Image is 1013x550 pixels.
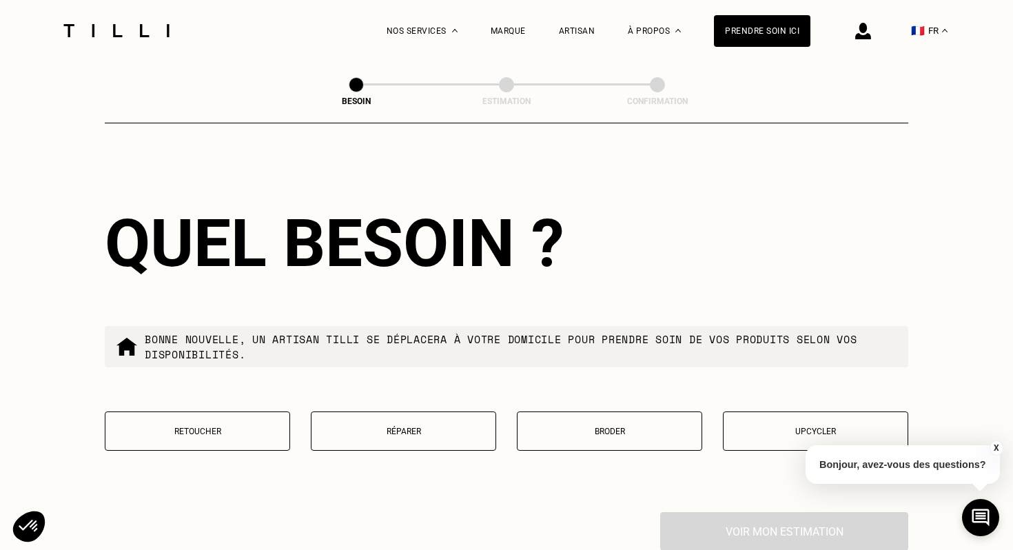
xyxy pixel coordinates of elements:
button: Broder [517,411,702,451]
p: Bonjour, avez-vous des questions? [806,445,1000,484]
button: Réparer [311,411,496,451]
p: Retoucher [112,427,283,436]
button: X [989,440,1003,456]
p: Réparer [318,427,489,436]
a: Artisan [559,26,595,36]
a: Marque [491,26,526,36]
div: Quel besoin ? [105,205,908,282]
button: Retoucher [105,411,290,451]
span: 🇫🇷 [911,24,925,37]
img: commande à domicile [116,336,138,358]
img: icône connexion [855,23,871,39]
div: Estimation [438,96,575,106]
img: Menu déroulant [452,29,458,32]
img: Logo du service de couturière Tilli [59,24,174,37]
img: Menu déroulant à propos [675,29,681,32]
button: Upcycler [723,411,908,451]
img: menu déroulant [942,29,948,32]
a: Prendre soin ici [714,15,810,47]
p: Broder [524,427,695,436]
div: Besoin [287,96,425,106]
div: Confirmation [589,96,726,106]
p: Bonne nouvelle, un artisan tilli se déplacera à votre domicile pour prendre soin de vos produits ... [145,332,897,362]
p: Upcycler [730,427,901,436]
